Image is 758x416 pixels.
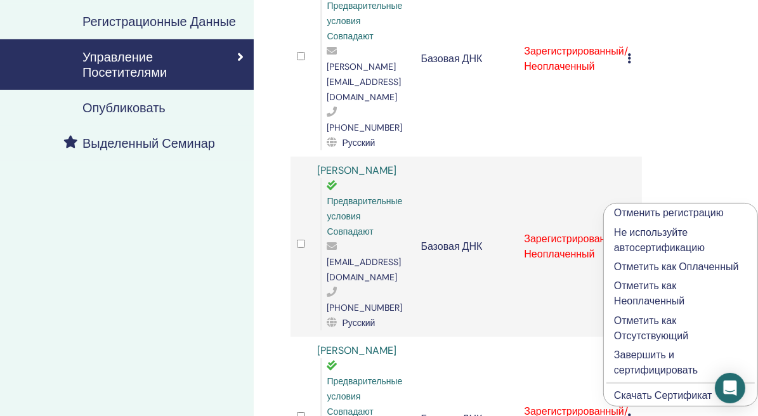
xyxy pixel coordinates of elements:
[421,52,483,65] ya-tr-span: Базовая ДНК
[327,256,402,283] ya-tr-span: [EMAIL_ADDRESS][DOMAIN_NAME]
[614,206,724,219] ya-tr-span: Отменить регистрацию
[343,137,376,148] ya-tr-span: Русский
[327,302,403,313] span: [PHONE_NUMBER]
[614,348,698,377] ya-tr-span: Завершить и сертифицировать
[318,164,397,177] a: [PERSON_NAME]
[327,122,403,133] span: [PHONE_NUMBER]
[343,317,376,328] span: Русский
[82,49,167,81] ya-tr-span: Управление Посетителями
[82,100,166,116] ya-tr-span: Опубликовать
[318,344,397,357] a: [PERSON_NAME]
[82,135,215,152] ya-tr-span: Выделенный Семинар
[614,314,688,342] ya-tr-span: Отметить как Отсутствующий
[82,13,236,30] ya-tr-span: Регистрационные Данные
[614,389,712,402] a: Скачать Сертификат
[715,373,745,403] div: Откройте Интерком-Мессенджер
[327,61,402,103] ya-tr-span: [PERSON_NAME][EMAIL_ADDRESS][DOMAIN_NAME]
[327,195,403,237] span: Предварительные условия Совпадают
[415,157,518,337] td: Базовая ДНК
[614,279,684,308] ya-tr-span: Отметить как Неоплаченный
[614,226,705,254] ya-tr-span: Не используйте автосертификацию
[614,260,739,273] ya-tr-span: Отметить как Оплаченный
